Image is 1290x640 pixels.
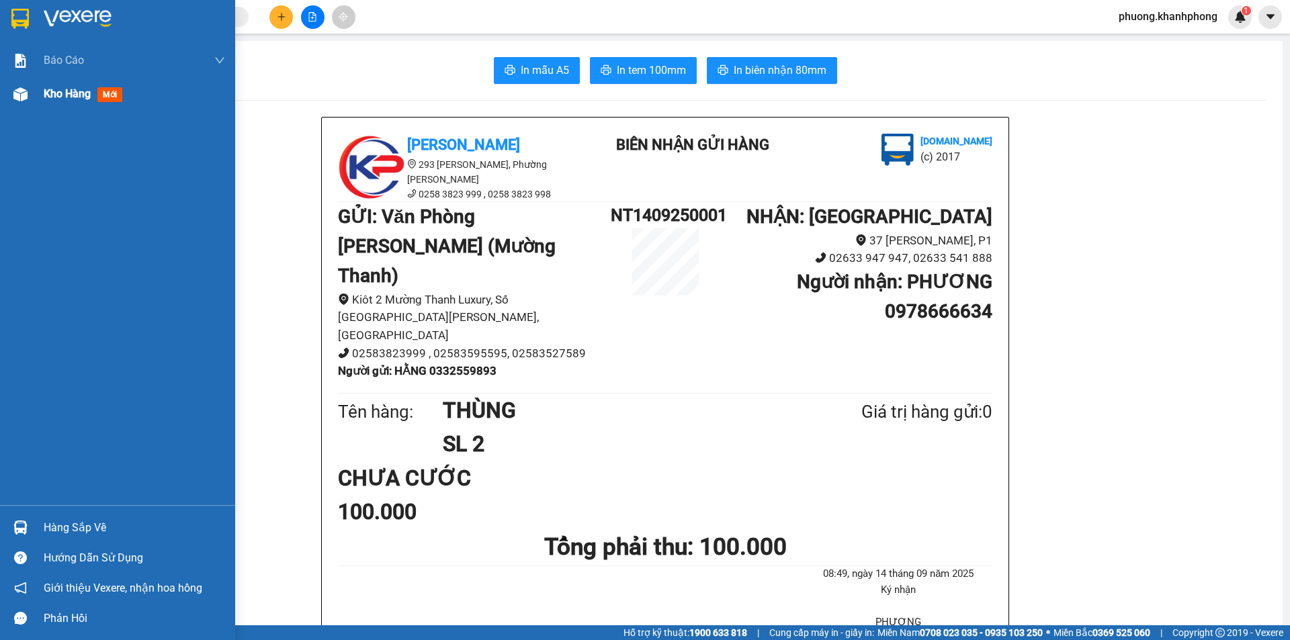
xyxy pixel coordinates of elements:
[505,64,515,77] span: printer
[1108,8,1228,25] span: phuong.khanhphong
[338,345,611,363] li: 02583823999 , 02583595595, 02583527589
[623,625,747,640] span: Hỗ trợ kỹ thuật:
[407,189,417,198] span: phone
[855,234,867,246] span: environment
[920,627,1043,638] strong: 0708 023 035 - 0935 103 250
[308,12,317,21] span: file-add
[338,157,580,187] li: 293 [PERSON_NAME], Phường [PERSON_NAME]
[338,398,443,426] div: Tên hàng:
[11,9,29,29] img: logo-vxr
[1092,627,1150,638] strong: 0369 525 060
[881,134,914,166] img: logo.jpg
[338,364,497,377] b: Người gửi : HẰNG 0332559893
[1242,6,1251,15] sup: 1
[17,87,76,150] b: [PERSON_NAME]
[269,5,293,29] button: plus
[44,580,202,596] span: Giới thiệu Vexere, nhận hoa hồng
[407,159,417,169] span: environment
[757,625,759,640] span: |
[720,232,992,250] li: 37 [PERSON_NAME], P1
[769,625,874,640] span: Cung cấp máy in - giấy in:
[87,19,129,106] b: BIÊN NHẬN GỬI HÀNG
[805,614,992,631] li: PHƯƠNG
[1053,625,1150,640] span: Miền Bắc
[44,518,225,538] div: Hàng sắp về
[601,64,611,77] span: printer
[1215,628,1225,637] span: copyright
[590,57,697,84] button: printerIn tem 100mm
[494,57,580,84] button: printerIn mẫu A5
[338,291,611,345] li: Kiôt 2 Mường Thanh Luxury, Số [GEOGRAPHIC_DATA][PERSON_NAME], [GEOGRAPHIC_DATA]
[443,394,796,427] h1: THÙNG
[97,87,122,102] span: mới
[734,62,826,79] span: In biên nhận 80mm
[14,551,27,564] span: question-circle
[443,427,796,461] h1: SL 2
[113,64,185,81] li: (c) 2017
[720,249,992,267] li: 02633 947 947, 02633 541 888
[616,136,769,153] b: BIÊN NHẬN GỬI HÀNG
[146,17,178,49] img: logo.jpg
[113,51,185,62] b: [DOMAIN_NAME]
[1258,5,1282,29] button: caret-down
[611,202,720,228] h1: NT1409250001
[521,62,569,79] span: In mẫu A5
[301,5,325,29] button: file-add
[339,12,348,21] span: aim
[277,12,286,21] span: plus
[796,398,992,426] div: Giá trị hàng gửi: 0
[1046,630,1050,635] span: ⚪️
[617,62,686,79] span: In tem 100mm
[332,5,355,29] button: aim
[689,627,747,638] strong: 1900 633 818
[14,582,27,594] span: notification
[746,205,992,228] b: NHẬN : [GEOGRAPHIC_DATA]
[13,54,28,68] img: solution-icon
[13,87,28,101] img: warehouse-icon
[805,582,992,598] li: Ký nhận
[14,612,27,625] span: message
[920,136,992,146] b: [DOMAIN_NAME]
[877,625,1043,640] span: Miền Nam
[1234,11,1246,23] img: icon-new-feature
[338,134,405,201] img: logo.jpg
[797,271,992,322] b: Người nhận : PHƯƠNG 0978666634
[707,57,837,84] button: printerIn biên nhận 80mm
[338,205,556,287] b: GỬI : Văn Phòng [PERSON_NAME] (Mường Thanh)
[17,17,84,84] img: logo.jpg
[815,252,826,263] span: phone
[1244,6,1248,15] span: 1
[338,187,580,201] li: 0258 3823 999 , 0258 3823 998
[1160,625,1162,640] span: |
[44,608,225,629] div: Phản hồi
[44,87,91,100] span: Kho hàng
[920,148,992,165] li: (c) 2017
[1264,11,1277,23] span: caret-down
[214,55,225,66] span: down
[338,461,554,529] div: CHƯA CƯỚC 100.000
[338,347,349,359] span: phone
[338,529,992,565] h1: Tổng phải thu: 100.000
[44,548,225,568] div: Hướng dẫn sử dụng
[44,52,84,68] span: Báo cáo
[805,566,992,582] li: 08:49, ngày 14 tháng 09 năm 2025
[407,136,520,153] b: [PERSON_NAME]
[13,520,28,535] img: warehouse-icon
[718,64,728,77] span: printer
[338,293,349,305] span: environment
